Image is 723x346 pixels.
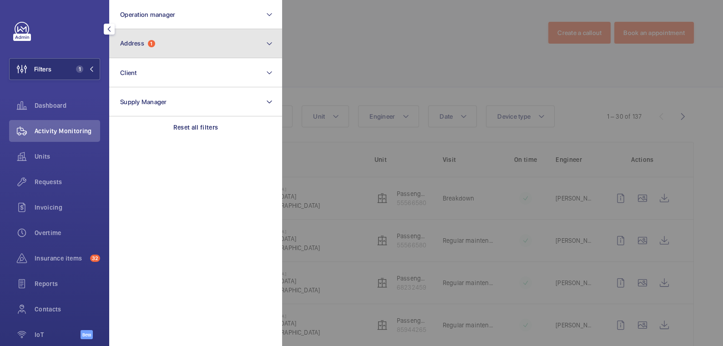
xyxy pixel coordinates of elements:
[35,279,100,288] span: Reports
[76,65,83,73] span: 1
[35,228,100,237] span: Overtime
[35,330,81,339] span: IoT
[35,101,100,110] span: Dashboard
[35,177,100,186] span: Requests
[34,65,51,74] span: Filters
[9,58,100,80] button: Filters1
[35,152,100,161] span: Units
[81,330,93,339] span: Beta
[35,254,86,263] span: Insurance items
[35,126,100,135] span: Activity Monitoring
[35,305,100,314] span: Contacts
[35,203,100,212] span: Invoicing
[90,255,100,262] span: 32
